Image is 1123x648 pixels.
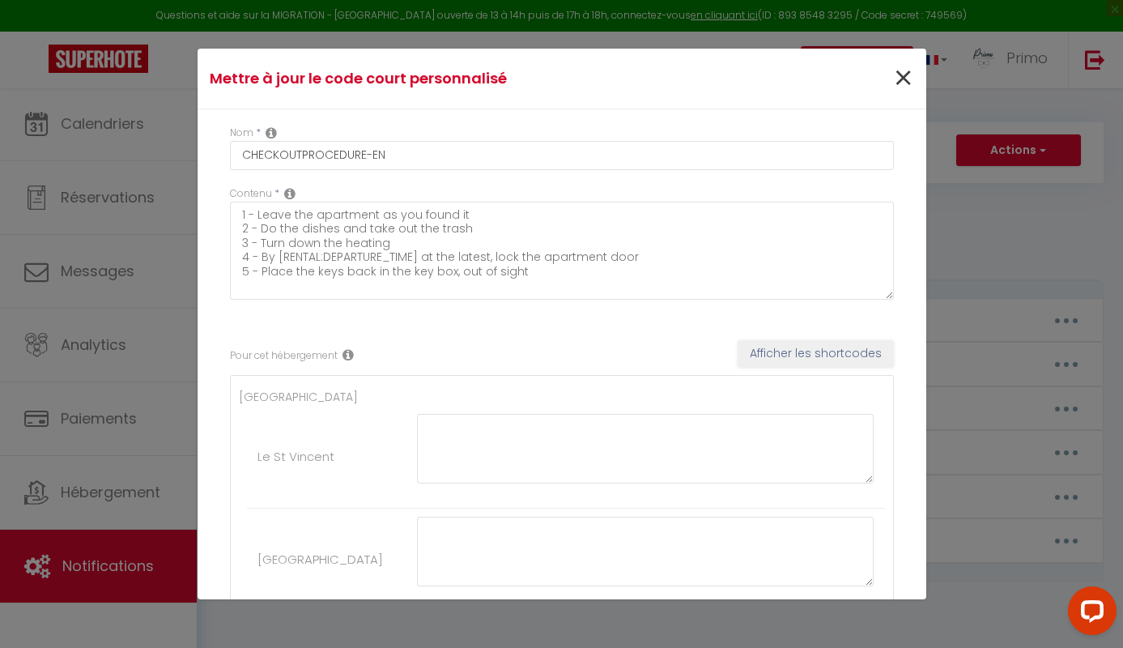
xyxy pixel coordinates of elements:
span: × [893,54,913,103]
label: [GEOGRAPHIC_DATA] [257,550,383,569]
label: Le St Vincent [257,447,334,467]
i: Rental [342,348,354,361]
h4: Mettre à jour le code court personnalisé [210,67,672,90]
label: [GEOGRAPHIC_DATA] [239,388,358,406]
button: Close [893,62,913,96]
i: Replacable content [284,187,296,200]
iframe: LiveChat chat widget [1055,580,1123,648]
button: Afficher les shortcodes [738,340,894,368]
i: Custom short code name [266,126,277,139]
label: Nom [230,126,253,141]
label: Contenu [230,186,272,202]
label: Pour cet hébergement [230,348,338,364]
input: Custom code name [230,141,894,170]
